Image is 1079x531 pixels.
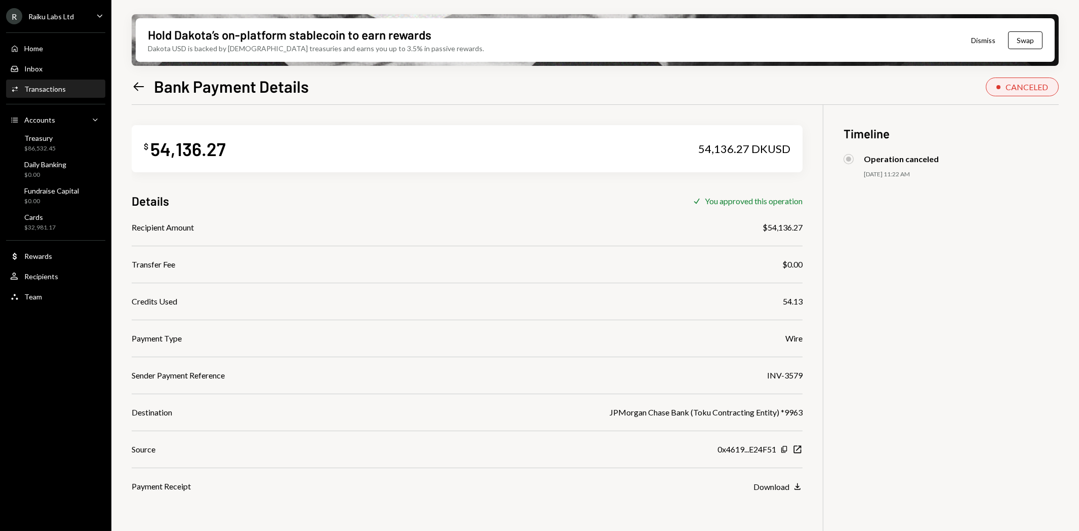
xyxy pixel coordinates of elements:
a: Treasury$86,532.45 [6,131,105,155]
div: Team [24,292,42,301]
div: Sender Payment Reference [132,369,225,382]
div: $54,136.27 [763,221,803,234]
div: Operation canceled [864,154,939,164]
div: Hold Dakota’s on-platform stablecoin to earn rewards [148,26,431,43]
div: INV-3579 [767,369,803,382]
div: $0.00 [782,258,803,271]
h3: Details [132,193,169,209]
div: JPMorgan Chase Bank (Toku Contracting Entity) *9963 [610,406,803,419]
a: Team [6,287,105,306]
a: Accounts [6,110,105,129]
button: Dismiss [958,28,1008,52]
div: Daily Banking [24,160,66,169]
div: 54,136.27 [150,137,226,160]
a: Recipients [6,267,105,285]
a: Rewards [6,247,105,265]
div: Fundraise Capital [24,186,79,195]
div: Recipient Amount [132,221,194,234]
a: Fundraise Capital$0.00 [6,183,105,208]
div: Source [132,443,155,456]
h1: Bank Payment Details [154,76,309,96]
button: Download [753,481,803,492]
div: CANCELED [1006,82,1048,92]
a: Transactions [6,80,105,98]
a: Home [6,39,105,57]
div: R [6,8,22,24]
div: Treasury [24,134,56,142]
div: Inbox [24,64,43,73]
div: Rewards [24,252,52,260]
div: Download [753,482,789,491]
div: 54,136.27 DKUSD [698,142,790,156]
div: Destination [132,406,172,419]
div: Raiku Labs Ltd [28,12,74,21]
div: $0.00 [24,197,79,206]
a: Cards$32,981.17 [6,210,105,234]
div: $32,981.17 [24,223,56,232]
div: Transactions [24,85,66,93]
div: You approved this operation [705,196,803,206]
div: Transfer Fee [132,258,175,271]
div: [DATE] 11:22 AM [864,170,1059,179]
div: Dakota USD is backed by [DEMOGRAPHIC_DATA] treasuries and earns you up to 3.5% in passive rewards. [148,43,484,54]
div: 0x4619...E24F51 [717,443,776,456]
div: Cards [24,213,56,221]
div: Home [24,44,43,53]
a: Inbox [6,59,105,78]
div: $0.00 [24,171,66,179]
h3: Timeline [844,125,1059,142]
div: Payment Receipt [132,480,191,492]
div: $86,532.45 [24,144,56,153]
button: Swap [1008,31,1043,49]
div: Recipients [24,272,58,281]
div: Accounts [24,116,55,124]
div: Payment Type [132,332,182,345]
div: 54.13 [783,295,803,308]
a: Daily Banking$0.00 [6,157,105,181]
div: Wire [785,332,803,345]
div: Credits Used [132,295,177,308]
div: $ [144,141,148,151]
